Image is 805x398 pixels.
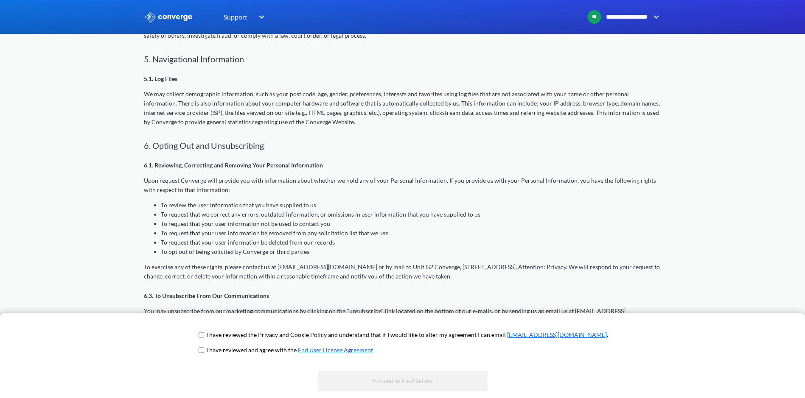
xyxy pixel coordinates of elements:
[206,345,373,355] p: I have reviewed and agree with the
[298,346,373,353] a: End User License Agreement
[206,330,608,340] p: I have reviewed the Privacy and Cookie Policy and understand that if I would like to alter my agr...
[161,210,662,219] li: To request that we correct any errors, outdated information, or omissions in user information tha...
[224,11,247,22] span: Support
[144,54,662,64] h2: 5. Navigational Information
[161,247,662,256] li: To opt out of being solicited by Converge or third parties
[144,161,662,170] p: 6.1. Reviewing, Correcting and Removing Your Personal Information
[161,228,662,238] li: To request that your user information be removed from any solicitation list that we use
[144,306,662,325] p: You may unsubscribe from our marketing communications by clicking on the "unsubscribe" link locat...
[253,12,267,22] img: downArrow.svg
[144,89,662,127] p: We may collect demographic information, such as your post code, age, gender, preferences, interes...
[161,238,662,247] li: To request that your user information be deleted from our records
[161,219,662,228] li: To request that your user information not be used to contact you
[144,140,662,150] h2: 6. Opting Out and Unsubscribing
[144,262,662,281] p: To exercise any of these rights, please contact us at [EMAIL_ADDRESS][DOMAIN_NAME] or by mail to ...
[507,331,607,338] a: [EMAIL_ADDRESS][DOMAIN_NAME]
[648,12,662,22] img: downArrow.svg
[161,200,662,210] li: To review the user information that you have supplied to us
[144,74,662,83] p: 5.1. Log Files
[144,291,662,301] p: 6.3. To Unsubscribe From Our Communications
[318,371,488,391] button: Proceed to the Platform
[144,11,193,22] img: logo_ewhite.svg
[144,176,662,195] p: Upon request Converge will provide you with information about whether we hold any of your Persona...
